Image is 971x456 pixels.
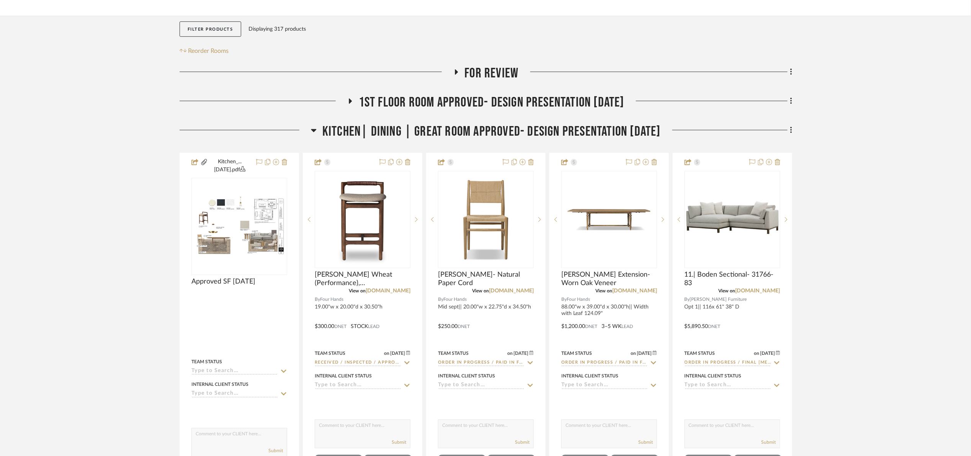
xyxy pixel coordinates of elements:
input: Type to Search… [191,390,278,398]
span: View on [719,289,736,293]
span: 11.| Boden Sectional- 31766-83 [685,271,780,287]
a: [DOMAIN_NAME] [612,288,657,294]
button: Submit [268,447,283,454]
span: By [315,296,320,303]
span: on [754,351,760,356]
span: [DATE] [513,351,530,356]
span: View on [349,289,366,293]
div: Internal Client Status [685,372,742,379]
a: [DOMAIN_NAME] [489,288,534,294]
span: View on [595,289,612,293]
span: 1st floor room Approved- Design Presentation [DATE] [359,94,624,111]
span: [PERSON_NAME] Furniture [690,296,747,303]
div: Team Status [438,350,469,357]
img: Liam Extension- Worn Oak Veneer [562,172,656,267]
div: Team Status [315,350,345,357]
input: Type to Search… [191,368,278,375]
span: View on [472,289,489,293]
span: on [631,351,636,356]
img: Brady- Alcala Wheat (Performance), Sienna Brown, Sonoma Coco [315,172,410,267]
button: Filter Products [180,21,241,37]
img: Approved SF 06.06.25 [192,196,286,257]
span: [DATE] [760,351,776,356]
span: By [561,296,567,303]
span: Reorder Rooms [188,46,229,56]
span: By [685,296,690,303]
button: Submit [515,439,530,446]
span: [PERSON_NAME] Extension- Worn Oak Veneer [561,271,657,287]
button: Submit [392,439,406,446]
div: Internal Client Status [315,372,372,379]
div: Team Status [191,358,222,365]
img: Dan- Natural Paper Cord [439,172,533,267]
div: Displaying 317 products [249,21,306,37]
span: on [508,351,513,356]
a: [DOMAIN_NAME] [366,288,410,294]
span: For review [465,65,519,82]
div: Team Status [685,350,715,357]
input: Type to Search… [561,382,648,389]
a: [DOMAIN_NAME] [736,288,780,294]
div: Internal Client Status [438,372,495,379]
span: [DATE] [390,351,406,356]
input: Type to Search… [561,359,648,367]
span: [PERSON_NAME]- Natural Paper Cord [438,271,534,287]
span: Four Hands [320,296,343,303]
span: Kitchen| Dining | Great room Approved- Design Presentation [DATE] [322,123,661,140]
img: 11.| Boden Sectional- 31766-83 [685,172,780,267]
input: Type to Search… [438,359,525,367]
input: Type to Search… [438,382,525,389]
button: Submit [638,439,653,446]
button: Submit [762,439,776,446]
input: Type to Search… [685,359,771,367]
span: Approved SF [DATE] [191,277,255,286]
span: on [384,351,390,356]
input: Type to Search… [315,382,401,389]
span: By [438,296,443,303]
span: Four Hands [443,296,467,303]
div: Team Status [561,350,592,357]
button: Reorder Rooms [180,46,229,56]
span: [PERSON_NAME] Wheat (Performance), [PERSON_NAME], Sonoma Coco [315,271,410,287]
span: Four Hands [567,296,590,303]
div: Internal Client Status [191,381,248,388]
input: Type to Search… [685,382,771,389]
button: Kitchen_... [DATE].pdf [208,158,252,174]
input: Type to Search… [315,359,401,367]
div: Internal Client Status [561,372,618,379]
span: [DATE] [636,351,653,356]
